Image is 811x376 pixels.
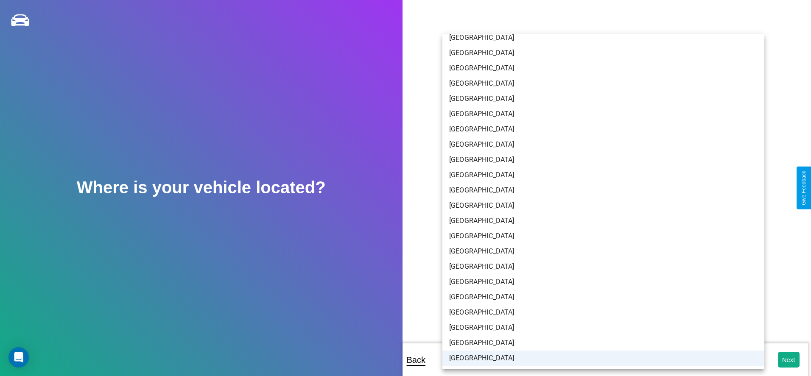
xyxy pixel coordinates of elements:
[442,91,764,106] li: [GEOGRAPHIC_DATA]
[442,61,764,76] li: [GEOGRAPHIC_DATA]
[442,167,764,183] li: [GEOGRAPHIC_DATA]
[442,30,764,45] li: [GEOGRAPHIC_DATA]
[442,244,764,259] li: [GEOGRAPHIC_DATA]
[442,290,764,305] li: [GEOGRAPHIC_DATA]
[442,320,764,335] li: [GEOGRAPHIC_DATA]
[442,305,764,320] li: [GEOGRAPHIC_DATA]
[442,183,764,198] li: [GEOGRAPHIC_DATA]
[442,45,764,61] li: [GEOGRAPHIC_DATA]
[442,213,764,228] li: [GEOGRAPHIC_DATA]
[442,259,764,274] li: [GEOGRAPHIC_DATA]
[442,198,764,213] li: [GEOGRAPHIC_DATA]
[442,137,764,152] li: [GEOGRAPHIC_DATA]
[442,335,764,351] li: [GEOGRAPHIC_DATA]
[442,228,764,244] li: [GEOGRAPHIC_DATA]
[442,106,764,122] li: [GEOGRAPHIC_DATA]
[442,76,764,91] li: [GEOGRAPHIC_DATA]
[442,152,764,167] li: [GEOGRAPHIC_DATA]
[801,171,807,205] div: Give Feedback
[8,347,29,368] div: Open Intercom Messenger
[442,351,764,366] li: [GEOGRAPHIC_DATA]
[442,122,764,137] li: [GEOGRAPHIC_DATA]
[442,274,764,290] li: [GEOGRAPHIC_DATA]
